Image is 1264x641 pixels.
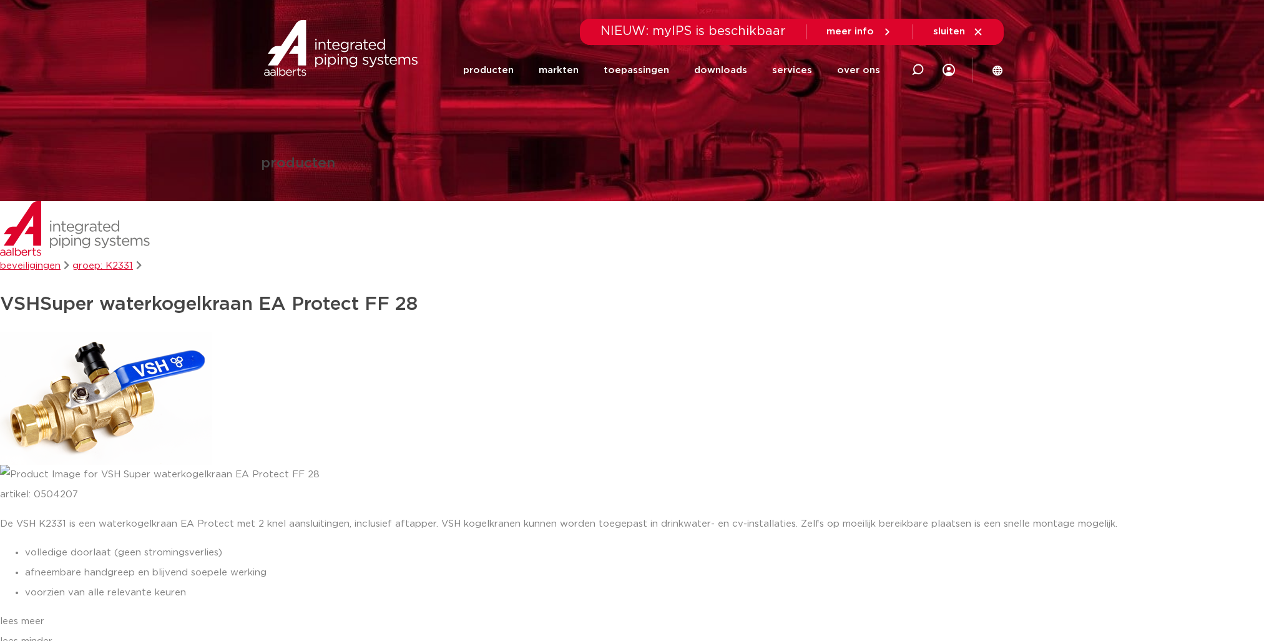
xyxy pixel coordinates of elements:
span: sluiten [933,27,965,36]
a: toepassingen [604,46,669,94]
nav: Menu [463,46,880,94]
span: NIEUW: myIPS is beschikbaar [600,25,786,37]
a: sluiten [933,26,984,37]
li: afneembare handgreep en blijvend soepele werking [25,563,1264,583]
span: meer info [826,27,874,36]
a: downloads [694,46,747,94]
a: services [772,46,812,94]
li: volledige doorlaat (geen stromingsverlies) [25,543,1264,563]
a: over ons [837,46,880,94]
a: markten [539,46,579,94]
div: my IPS [943,56,955,84]
a: meer info [826,26,893,37]
li: voorzien van alle relevante keuren [25,583,1264,603]
a: groep: K2331 [72,261,133,271]
h1: producten [261,157,335,171]
a: producten [463,46,514,94]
